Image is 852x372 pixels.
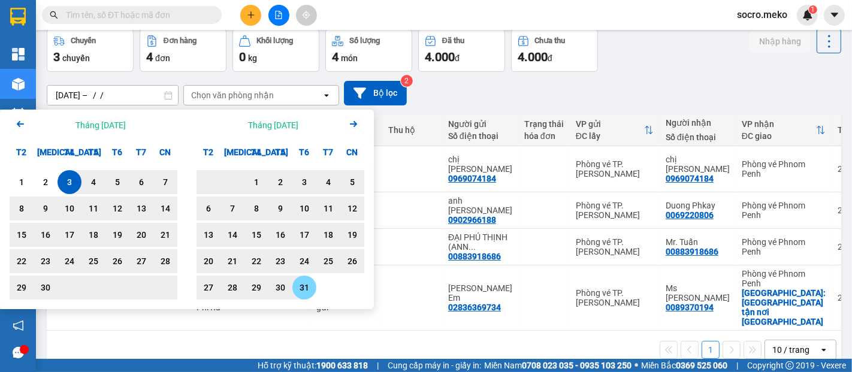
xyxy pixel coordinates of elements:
[341,53,358,63] span: món
[109,201,126,216] div: 12
[548,53,552,63] span: đ
[448,303,501,312] div: 02836369734
[736,359,738,372] span: |
[232,29,319,72] button: Khối lượng0kg
[346,117,361,133] button: Next month.
[200,280,217,295] div: 27
[10,8,26,26] img: logo-vxr
[388,359,481,372] span: Cung cấp máy in - giấy in:
[742,237,826,256] div: Phòng vé Phnom Penh
[340,140,364,164] div: CN
[742,269,826,288] div: Phòng vé Phnom Penh
[727,7,797,22] span: socro.meko
[248,119,298,131] div: Tháng [DATE]
[344,228,361,242] div: 19
[75,119,126,131] div: Tháng [DATE]
[272,175,289,189] div: 2
[829,10,840,20] span: caret-down
[576,119,644,129] div: VP gửi
[272,254,289,268] div: 23
[248,254,265,268] div: 22
[200,254,217,268] div: 20
[224,254,241,268] div: 21
[296,175,313,189] div: 3
[576,288,654,307] div: Phòng vé TP. [PERSON_NAME]
[248,53,257,63] span: kg
[224,228,241,242] div: 14
[10,249,34,273] div: Choose Thứ Hai, tháng 09 22 2025. It's available.
[522,361,632,370] strong: 0708 023 035 - 0935 103 250
[511,29,598,72] button: Chưa thu4.000đ
[742,288,826,326] div: Giao: Giao tận nơi Phnom penh
[220,196,244,220] div: Choose Thứ Ba, tháng 10 7 2025. It's available.
[274,11,283,19] span: file-add
[340,223,364,247] div: Choose Chủ Nhật, tháng 10 19 2025. It's available.
[666,132,730,142] div: Số điện thoại
[61,175,78,189] div: 3
[34,196,58,220] div: Choose Thứ Ba, tháng 09 9 2025. It's available.
[220,223,244,247] div: Choose Thứ Ba, tháng 10 14 2025. It's available.
[34,140,58,164] div: [MEDICAL_DATA]
[109,254,126,268] div: 26
[37,228,54,242] div: 16
[296,5,317,26] button: aim
[153,249,177,273] div: Choose Chủ Nhật, tháng 09 28 2025. It's available.
[320,201,337,216] div: 11
[292,170,316,194] div: Choose Thứ Sáu, tháng 10 3 2025. It's available.
[37,254,54,268] div: 23
[448,232,512,252] div: ĐẠI PHÚ THỊNH (ANNA VI)
[13,320,24,331] span: notification
[736,114,832,146] th: Toggle SortBy
[772,344,809,356] div: 10 / trang
[742,159,826,179] div: Phòng vé Phnom Penh
[316,170,340,194] div: Choose Thứ Bảy, tháng 10 4 2025. It's available.
[292,140,316,164] div: T6
[13,254,30,268] div: 22
[750,31,811,52] button: Nhập hàng
[702,341,720,359] button: 1
[10,140,34,164] div: T2
[224,280,241,295] div: 28
[105,196,129,220] div: Choose Thứ Sáu, tháng 09 12 2025. It's available.
[10,223,34,247] div: Choose Thứ Hai, tháng 09 15 2025. It's available.
[469,242,476,252] span: ...
[12,78,25,90] img: warehouse-icon
[296,201,313,216] div: 10
[62,53,90,63] span: chuyến
[742,119,816,129] div: VP nhận
[109,175,126,189] div: 5
[240,5,261,26] button: plus
[268,276,292,300] div: Choose Thứ Năm, tháng 10 30 2025. It's available.
[425,50,455,64] span: 4.000
[448,196,512,215] div: anh Cường Vũ
[248,280,265,295] div: 29
[809,5,817,14] sup: 1
[13,175,30,189] div: 1
[332,50,339,64] span: 4
[58,249,81,273] div: Choose Thứ Tư, tháng 09 24 2025. It's available.
[220,140,244,164] div: [MEDICAL_DATA]
[340,170,364,194] div: Choose Chủ Nhật, tháng 10 5 2025. It's available.
[268,249,292,273] div: Choose Thứ Năm, tháng 10 23 2025. It's available.
[155,53,170,63] span: đơn
[244,276,268,300] div: Choose Thứ Tư, tháng 10 29 2025. It's available.
[239,50,246,64] span: 0
[58,170,81,194] div: Selected start date. Thứ Tư, tháng 09 3 2025. It's available.
[448,215,496,225] div: 0902966188
[322,90,331,100] svg: open
[666,283,730,303] div: Ms Cristina
[10,276,34,300] div: Choose Thứ Hai, tháng 09 29 2025. It's available.
[153,140,177,164] div: CN
[340,196,364,220] div: Choose Chủ Nhật, tháng 10 12 2025. It's available.
[157,254,174,268] div: 28
[37,175,54,189] div: 2
[85,201,102,216] div: 11
[666,155,730,174] div: chị Kiều
[316,196,340,220] div: Choose Thứ Bảy, tháng 10 11 2025. It's available.
[576,201,654,220] div: Phòng vé TP. [PERSON_NAME]
[191,89,274,101] div: Chọn văn phòng nhận
[85,175,102,189] div: 4
[455,53,460,63] span: đ
[81,223,105,247] div: Choose Thứ Năm, tháng 09 18 2025. It's available.
[197,196,220,220] div: Choose Thứ Hai, tháng 10 6 2025. It's available.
